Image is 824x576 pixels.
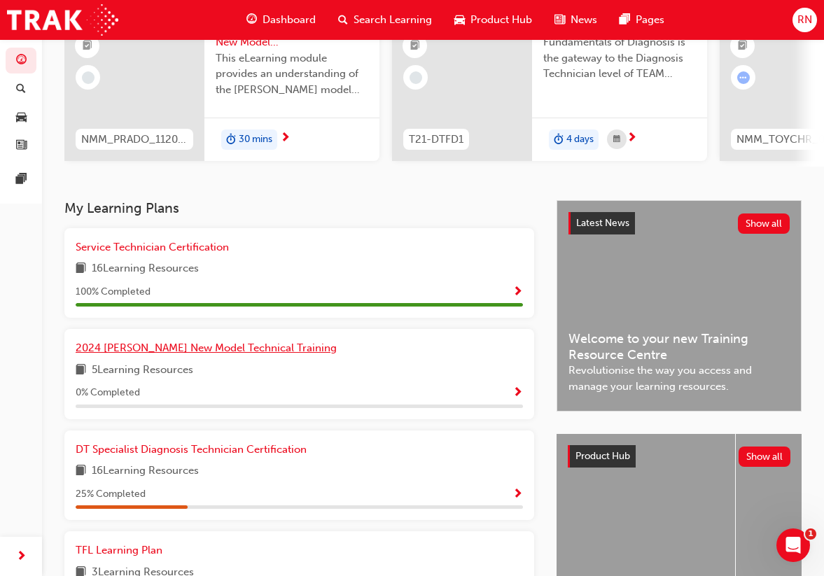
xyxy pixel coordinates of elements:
span: learningRecordVerb_NONE-icon [410,71,422,84]
span: learningRecordVerb_NONE-icon [82,71,95,84]
span: book-icon [76,260,86,278]
span: RN [797,12,812,28]
span: car-icon [454,11,465,29]
a: Product HubShow all [568,445,790,468]
span: News [571,12,597,28]
a: news-iconNews [543,6,608,34]
span: T21-DTFD1 [409,132,463,148]
span: next-icon [627,132,637,145]
span: duration-icon [226,131,236,149]
span: 0 % Completed [76,385,140,401]
a: Service Technician Certification [76,239,235,255]
button: RN [792,8,817,32]
span: pages-icon [620,11,630,29]
span: guage-icon [246,11,257,29]
span: Pages [636,12,664,28]
span: Dashboard [263,12,316,28]
span: Welcome to your new Training Resource Centre [568,331,790,363]
a: search-iconSearch Learning [327,6,443,34]
span: 1 [805,528,816,540]
span: book-icon [76,463,86,480]
span: 25 % Completed [76,486,146,503]
span: learningRecordVerb_ATTEMPT-icon [737,71,750,84]
span: 100 % Completed [76,284,151,300]
button: Show Progress [512,283,523,301]
span: calendar-icon [613,131,620,148]
span: Latest News [576,217,629,229]
button: Show Progress [512,486,523,503]
a: car-iconProduct Hub [443,6,543,34]
span: 4 days [566,132,594,148]
span: next-icon [280,132,291,145]
span: Search Learning [354,12,432,28]
span: Service Technician Certification [76,241,229,253]
span: 16 Learning Resources [92,260,199,278]
span: next-icon [16,548,27,566]
span: Revolutionise the way you access and manage your learning resources. [568,363,790,394]
span: booktick-icon [738,37,748,55]
span: Show Progress [512,387,523,400]
span: car-icon [16,111,27,124]
span: booktick-icon [83,37,92,55]
span: 5 Learning Resources [92,362,193,379]
button: Show all [738,213,790,234]
span: Product Hub [470,12,532,28]
span: This eLearning module provides an understanding of the [PERSON_NAME] model line-up and its Katash... [216,50,368,98]
button: Show all [739,447,791,467]
span: search-icon [16,83,26,96]
span: Show Progress [512,286,523,299]
a: pages-iconPages [608,6,676,34]
span: booktick-icon [410,37,420,55]
span: DT Specialist Diagnosis Technician Certification [76,443,307,456]
span: 16 Learning Resources [92,463,199,480]
span: news-icon [554,11,565,29]
a: Latest NewsShow all [568,212,790,234]
span: search-icon [338,11,348,29]
span: guage-icon [16,55,27,67]
span: Fundamentals of Diagnosis is the gateway to the Diagnosis Technician level of TEAM Training and s... [543,34,696,82]
span: book-icon [76,362,86,379]
a: TFL Learning Plan [76,542,168,559]
span: Show Progress [512,489,523,501]
span: NMM_PRADO_112024_MODULE_1 [81,132,188,148]
span: Product Hub [575,450,630,462]
a: 2024 [PERSON_NAME] New Model Technical Training [76,340,342,356]
span: news-icon [16,140,27,153]
span: TFL Learning Plan [76,544,162,556]
iframe: Intercom live chat [776,528,810,562]
img: Trak [7,4,118,36]
h3: My Learning Plans [64,200,534,216]
a: DT Specialist Diagnosis Technician Certification [76,442,312,458]
span: pages-icon [16,174,27,186]
button: Show Progress [512,384,523,402]
span: 30 mins [239,132,272,148]
span: 2024 [PERSON_NAME] New Model Technical Training [76,342,337,354]
span: duration-icon [554,131,564,149]
a: guage-iconDashboard [235,6,327,34]
a: Latest NewsShow allWelcome to your new Training Resource CentreRevolutionise the way you access a... [557,200,802,412]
